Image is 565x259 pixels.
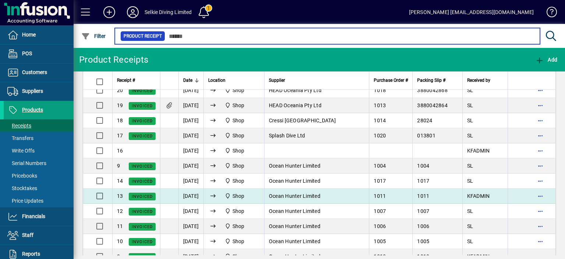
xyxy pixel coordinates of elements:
span: 20 [117,87,123,93]
button: Add [97,6,121,19]
button: Profile [121,6,145,19]
span: Invoiced [132,179,153,184]
button: Filter [79,29,108,43]
span: Serial Numbers [7,160,46,166]
span: Shop [222,176,248,185]
span: Shop [222,101,248,110]
button: More options [534,115,546,126]
span: 1017 [374,178,386,184]
button: More options [534,145,546,157]
span: Add [535,57,557,63]
span: Shop [222,131,248,140]
span: Product Receipt [124,32,162,40]
span: 1011 [374,193,386,199]
span: Location [208,76,225,84]
span: SL [467,238,473,244]
button: More options [534,99,546,111]
span: 14 [117,178,123,184]
a: Transfers [4,132,74,144]
span: SL [467,87,473,93]
div: Supplier [269,76,365,84]
span: Shop [222,161,248,170]
span: Ocean Hunter Limited [269,208,320,214]
span: Products [22,107,43,113]
span: 1007 [417,208,429,214]
td: [DATE] [178,98,203,113]
div: Received by [467,76,503,84]
button: More options [534,220,546,232]
span: Customers [22,69,47,75]
span: 1013 [374,102,386,108]
span: 1005 [417,238,429,244]
span: Shop [232,208,245,214]
td: [DATE] [178,204,203,219]
div: Location [208,76,260,84]
span: 1014 [374,118,386,123]
a: Staff [4,226,74,245]
span: Cressi [GEOGRAPHIC_DATA] [269,118,336,123]
span: SL [467,133,473,139]
td: [DATE] [178,83,203,98]
span: Receipt # [117,76,135,84]
span: Reports [22,251,40,257]
span: Shop [232,102,245,108]
a: Pricebooks [4,169,74,182]
span: SL [467,102,473,108]
td: [DATE] [178,219,203,234]
span: Shop [222,116,248,125]
span: Shop [232,163,245,169]
a: Suppliers [4,82,74,101]
button: Add [533,53,559,66]
span: Suppliers [22,88,43,94]
span: Shop [232,148,245,154]
span: 3880042864 [417,102,448,108]
span: Ocean Hunter Limited [269,223,320,229]
span: Financials [22,213,45,219]
span: Shop [222,207,248,216]
span: Splash Dive Ltd [269,133,305,139]
span: Write Offs [7,148,35,154]
a: Financials [4,207,74,226]
td: [DATE] [178,189,203,204]
td: [DATE] [178,113,203,128]
span: Transfers [7,135,33,141]
span: Home [22,32,36,38]
a: Customers [4,63,74,82]
span: Shop [222,146,248,155]
td: [DATE] [178,128,203,143]
span: Invoiced [132,239,153,244]
span: POS [22,50,32,56]
span: Pricebooks [7,173,37,179]
button: More options [534,190,546,202]
a: Write Offs [4,144,74,157]
a: Receipts [4,119,74,132]
a: POS [4,45,74,63]
td: [DATE] [178,158,203,174]
button: More options [534,84,546,96]
span: Shop [232,238,245,244]
span: Price Updates [7,198,43,204]
span: Invoiced [132,104,153,108]
span: Invoiced [132,134,153,139]
button: More options [534,175,546,187]
span: HEAD Oceania Pty Ltd [269,102,321,108]
div: Selkie Diving Limited [145,6,192,18]
span: 9 [117,163,120,169]
div: Date [183,76,199,84]
span: Date [183,76,192,84]
a: Stocktakes [4,182,74,195]
a: Knowledge Base [541,1,556,25]
a: Serial Numbers [4,157,74,169]
span: 16 [117,148,123,154]
span: Ocean Hunter Limited [269,193,320,199]
span: Stocktakes [7,185,37,191]
span: Supplier [269,76,285,84]
span: 1018 [374,87,386,93]
span: 12 [117,208,123,214]
span: Invoiced [132,88,153,93]
span: 1011 [417,193,429,199]
span: Staff [22,232,33,238]
span: 013801 [417,133,436,139]
span: Shop [232,133,245,139]
span: 1004 [374,163,386,169]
